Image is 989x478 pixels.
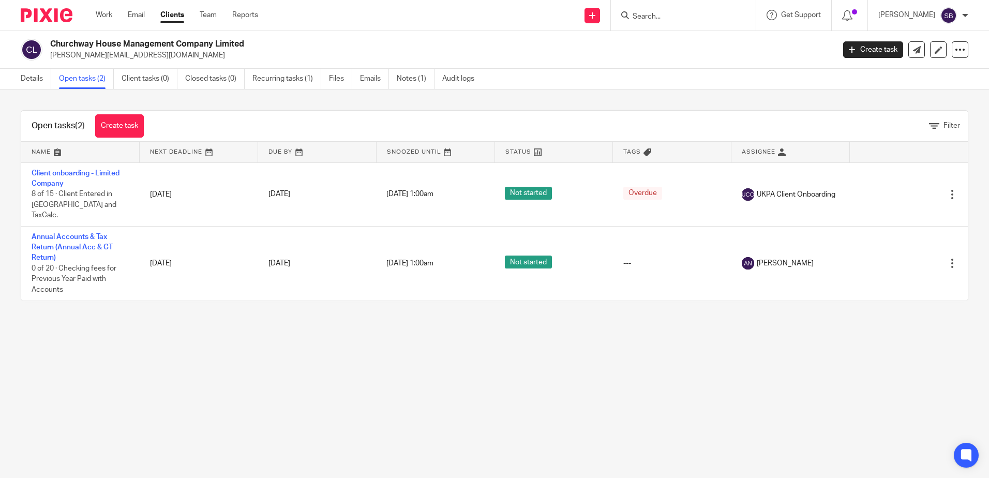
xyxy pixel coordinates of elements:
a: Clients [160,10,184,20]
a: Client onboarding - Limited Company [32,170,119,187]
span: [DATE] 1:00am [386,191,433,198]
span: Filter [943,122,960,129]
span: [DATE] 1:00am [386,260,433,267]
img: svg%3E [742,257,754,270]
img: svg%3E [21,39,42,61]
a: Annual Accounts & Tax Return (Annual Acc & CT Return) [32,233,113,262]
td: [DATE] [140,226,258,300]
a: Create task [843,41,903,58]
a: Recurring tasks (1) [252,69,321,89]
span: [DATE] [268,191,290,198]
img: svg%3E [742,188,754,201]
span: Status [505,149,531,155]
a: Client tasks (0) [122,69,177,89]
a: Team [200,10,217,20]
span: 8 of 15 · Client Entered in [GEOGRAPHIC_DATA] and TaxCalc. [32,190,116,219]
a: Files [329,69,352,89]
td: [DATE] [140,162,258,226]
a: Open tasks (2) [59,69,114,89]
span: Not started [505,256,552,268]
span: 0 of 20 · Checking fees for Previous Year Paid with Accounts [32,265,116,293]
a: Work [96,10,112,20]
a: Audit logs [442,69,482,89]
a: Email [128,10,145,20]
img: svg%3E [940,7,957,24]
h1: Open tasks [32,121,85,131]
span: Overdue [623,187,662,200]
span: Get Support [781,11,821,19]
img: Pixie [21,8,72,22]
p: [PERSON_NAME] [878,10,935,20]
a: Closed tasks (0) [185,69,245,89]
a: Reports [232,10,258,20]
input: Search [632,12,725,22]
span: Tags [623,149,641,155]
p: [PERSON_NAME][EMAIL_ADDRESS][DOMAIN_NAME] [50,50,828,61]
h2: Churchway House Management Company Limited [50,39,672,50]
span: (2) [75,122,85,130]
a: Notes (1) [397,69,434,89]
div: --- [623,258,721,268]
span: [PERSON_NAME] [757,258,814,268]
span: [DATE] [268,260,290,267]
a: Emails [360,69,389,89]
span: UKPA Client Onboarding [757,189,835,200]
a: Details [21,69,51,89]
span: Snoozed Until [387,149,441,155]
a: Create task [95,114,144,138]
span: Not started [505,187,552,200]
